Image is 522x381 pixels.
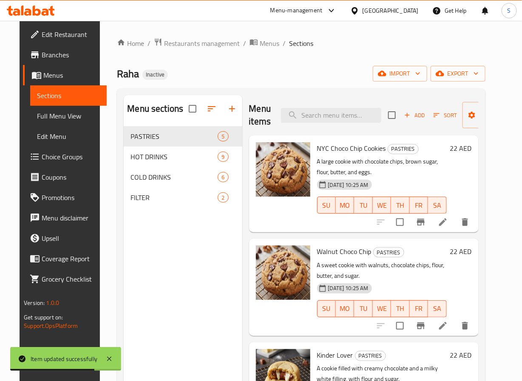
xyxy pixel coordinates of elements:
span: Get support on: [24,312,63,323]
a: Menu disclaimer [23,208,107,228]
a: Menus [23,65,107,85]
div: Inactive [142,70,168,80]
span: MO [339,302,351,315]
span: Select section [383,106,401,124]
button: export [431,66,485,82]
span: Edit Menu [37,131,100,141]
button: TH [391,197,409,214]
button: Manage items [462,102,519,128]
a: Full Menu View [30,106,107,126]
span: SU [321,199,332,212]
span: FR [413,302,425,315]
span: MO [339,199,351,212]
span: TU [357,302,369,315]
a: Upsell [23,228,107,248]
span: 5 [218,133,228,141]
button: import [373,66,427,82]
span: Select all sections [184,100,201,118]
span: Add [403,110,426,120]
span: PASTRIES [374,248,404,257]
span: [DATE] 10:25 AM [325,284,372,292]
button: Branch-specific-item [411,316,431,336]
h2: Menu sections [127,102,183,115]
button: Add section [222,99,242,119]
button: SA [428,197,446,214]
span: TH [394,199,406,212]
span: Grocery Checklist [42,274,100,284]
div: Item updated successfully [31,354,97,364]
span: TU [357,199,369,212]
button: delete [455,212,475,232]
span: S [508,6,511,15]
span: Kinder Lover [317,349,353,361]
span: Branches [42,50,100,60]
span: Coupons [42,172,100,182]
a: Edit menu item [438,321,448,331]
img: NYC Choco Chip Cookies [256,142,310,197]
div: PASTRIES [373,247,404,257]
a: Branches [23,45,107,65]
div: COLD DRINKS6 [124,167,242,187]
span: Version: [24,297,45,308]
span: Upsell [42,233,100,243]
span: Edit Restaurant [42,29,100,40]
h6: 22 AED [450,246,472,257]
span: NYC Choco Chip Cookies [317,142,386,155]
span: 1.0.0 [46,297,60,308]
span: Sort sections [201,99,222,119]
button: WE [373,300,391,317]
span: Inactive [142,71,168,78]
a: Support.OpsPlatform [24,320,78,331]
div: HOT DRINKS9 [124,147,242,167]
span: Full Menu View [37,111,100,121]
span: Sections [289,38,313,48]
span: Sections [37,90,100,101]
span: HOT DRINKS [130,152,218,162]
span: Add item [401,109,428,122]
span: Choice Groups [42,152,100,162]
a: Menus [250,38,279,49]
a: Grocery Checklist [23,269,107,289]
button: WE [373,197,391,214]
span: Sort [434,110,457,120]
button: FR [410,197,428,214]
button: Sort [431,109,459,122]
span: Manage items [469,104,513,126]
span: Menu disclaimer [42,213,100,223]
img: Walnut Choco Chip [256,246,310,300]
input: search [281,108,381,123]
a: Home [117,38,144,48]
button: TU [354,300,372,317]
button: Branch-specific-item [411,212,431,232]
span: COLD DRINKS [130,172,218,182]
span: FILTER [130,192,218,203]
span: SU [321,302,332,315]
span: 6 [218,173,228,181]
button: MO [336,300,354,317]
a: Choice Groups [23,147,107,167]
button: SU [317,300,336,317]
span: PASTRIES [130,131,218,141]
div: items [218,131,228,141]
span: Select to update [391,213,409,231]
span: Raha [117,64,139,83]
button: FR [410,300,428,317]
span: WE [376,199,388,212]
span: Coverage Report [42,254,100,264]
span: Promotions [42,192,100,203]
span: TH [394,302,406,315]
span: 9 [218,153,228,161]
h6: 22 AED [450,349,472,361]
span: 2 [218,194,228,202]
span: export [437,68,479,79]
a: Coverage Report [23,248,107,269]
p: A large cookie with chocolate chips, brown sugar, flour, butter, and eggs. [317,156,447,178]
li: / [243,38,246,48]
button: SU [317,197,336,214]
li: / [148,38,150,48]
span: PASTRIES [355,351,386,361]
